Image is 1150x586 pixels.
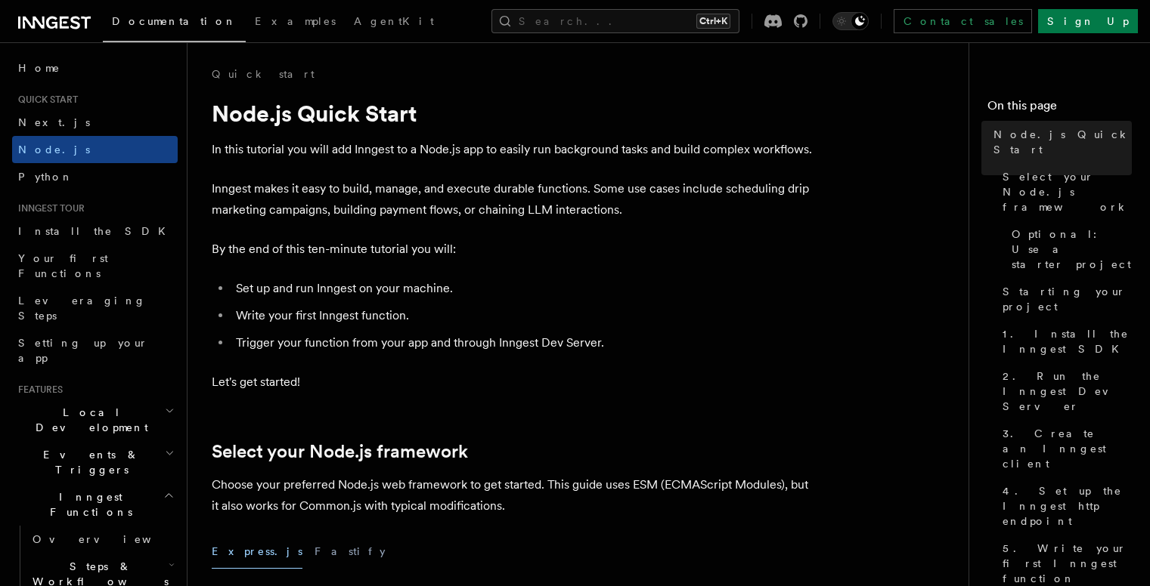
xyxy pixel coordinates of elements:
li: Trigger your function from your app and through Inngest Dev Server. [231,332,817,353]
span: Optional: Use a starter project [1012,227,1132,272]
a: Overview [26,526,178,553]
span: Quick start [12,94,78,106]
a: Home [12,54,178,82]
span: 4. Set up the Inngest http endpoint [1003,483,1132,529]
a: Examples [246,5,345,41]
span: Leveraging Steps [18,295,146,322]
a: 4. Set up the Inngest http endpoint [997,477,1132,535]
a: 3. Create an Inngest client [997,420,1132,477]
p: In this tutorial you will add Inngest to a Node.js app to easily run background tasks and build c... [212,139,817,160]
span: Local Development [12,405,165,435]
span: 5. Write your first Inngest function [1003,541,1132,586]
kbd: Ctrl+K [696,14,730,29]
li: Write your first Inngest function. [231,305,817,326]
span: Examples [255,15,336,27]
a: Contact sales [894,9,1032,33]
a: Python [12,163,178,190]
span: Install the SDK [18,225,175,237]
button: Search...Ctrl+K [491,9,739,33]
span: AgentKit [354,15,434,27]
a: Leveraging Steps [12,287,178,329]
h1: Node.js Quick Start [212,100,817,127]
p: By the end of this ten-minute tutorial you will: [212,239,817,260]
span: Your first Functions [18,252,108,279]
a: Select your Node.js framework [212,441,468,462]
span: Documentation [112,15,237,27]
span: Overview [33,533,188,545]
a: Documentation [103,5,246,42]
a: Optional: Use a starter project [1006,221,1132,278]
button: Fastify [315,535,386,569]
span: Starting your project [1003,284,1132,314]
p: Let's get started! [212,372,817,393]
span: Next.js [18,116,90,128]
a: AgentKit [345,5,443,41]
span: Inngest tour [12,202,85,214]
span: 1. Install the Inngest SDK [1003,326,1132,356]
button: Toggle dark mode [832,12,869,30]
span: Inngest Functions [12,489,163,520]
a: Install the SDK [12,217,178,245]
li: Set up and run Inngest on your machine. [231,278,817,299]
a: Your first Functions [12,245,178,287]
button: Events & Triggers [12,441,178,483]
h4: On this page [987,97,1132,121]
a: Select your Node.js framework [997,163,1132,221]
button: Local Development [12,399,178,441]
span: Setting up your app [18,337,148,364]
a: Quick start [212,66,315,82]
span: Select your Node.js framework [1003,169,1132,214]
a: Starting your project [997,278,1132,320]
span: Node.js Quick Start [993,127,1132,157]
a: Sign Up [1038,9,1138,33]
a: 1. Install the Inngest SDK [997,320,1132,362]
a: Setting up your app [12,329,178,372]
a: Next.js [12,109,178,136]
span: 3. Create an Inngest client [1003,426,1132,471]
span: 2. Run the Inngest Dev Server [1003,369,1132,414]
a: Node.js Quick Start [987,121,1132,163]
span: Home [18,60,60,76]
a: 2. Run the Inngest Dev Server [997,362,1132,420]
button: Inngest Functions [12,483,178,526]
span: Node.js [18,143,90,156]
p: Choose your preferred Node.js web framework to get started. This guide uses ESM (ECMAScript Modul... [212,474,817,517]
p: Inngest makes it easy to build, manage, and execute durable functions. Some use cases include sch... [212,178,817,221]
a: Node.js [12,136,178,163]
span: Features [12,384,63,396]
span: Events & Triggers [12,447,165,477]
span: Python [18,171,73,183]
button: Express.js [212,535,302,569]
